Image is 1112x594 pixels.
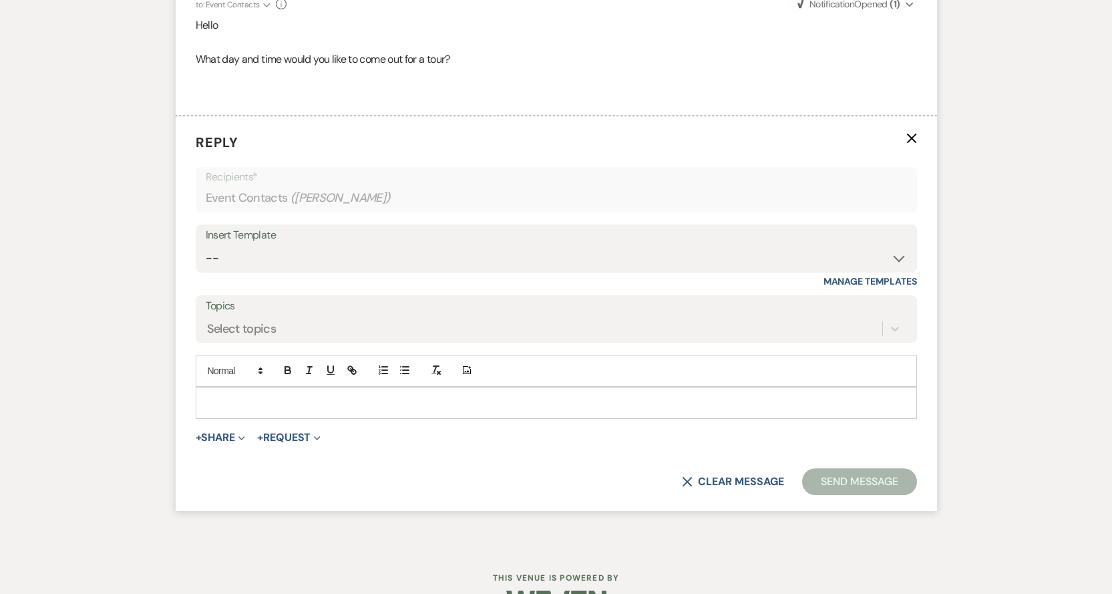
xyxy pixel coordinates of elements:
[206,226,907,245] div: Insert Template
[682,476,783,487] button: Clear message
[196,432,246,443] button: Share
[206,185,907,211] div: Event Contacts
[257,432,321,443] button: Request
[257,432,263,443] span: +
[196,134,238,151] span: Reply
[196,432,202,443] span: +
[196,17,917,34] p: Hello
[206,297,907,316] label: Topics
[823,275,917,287] a: Manage Templates
[207,319,276,337] div: Select topics
[291,189,391,207] span: ( [PERSON_NAME] )
[196,51,917,68] p: What day and time would you like to come out for a tour?
[206,168,907,186] p: Recipients*
[802,468,916,495] button: Send Message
